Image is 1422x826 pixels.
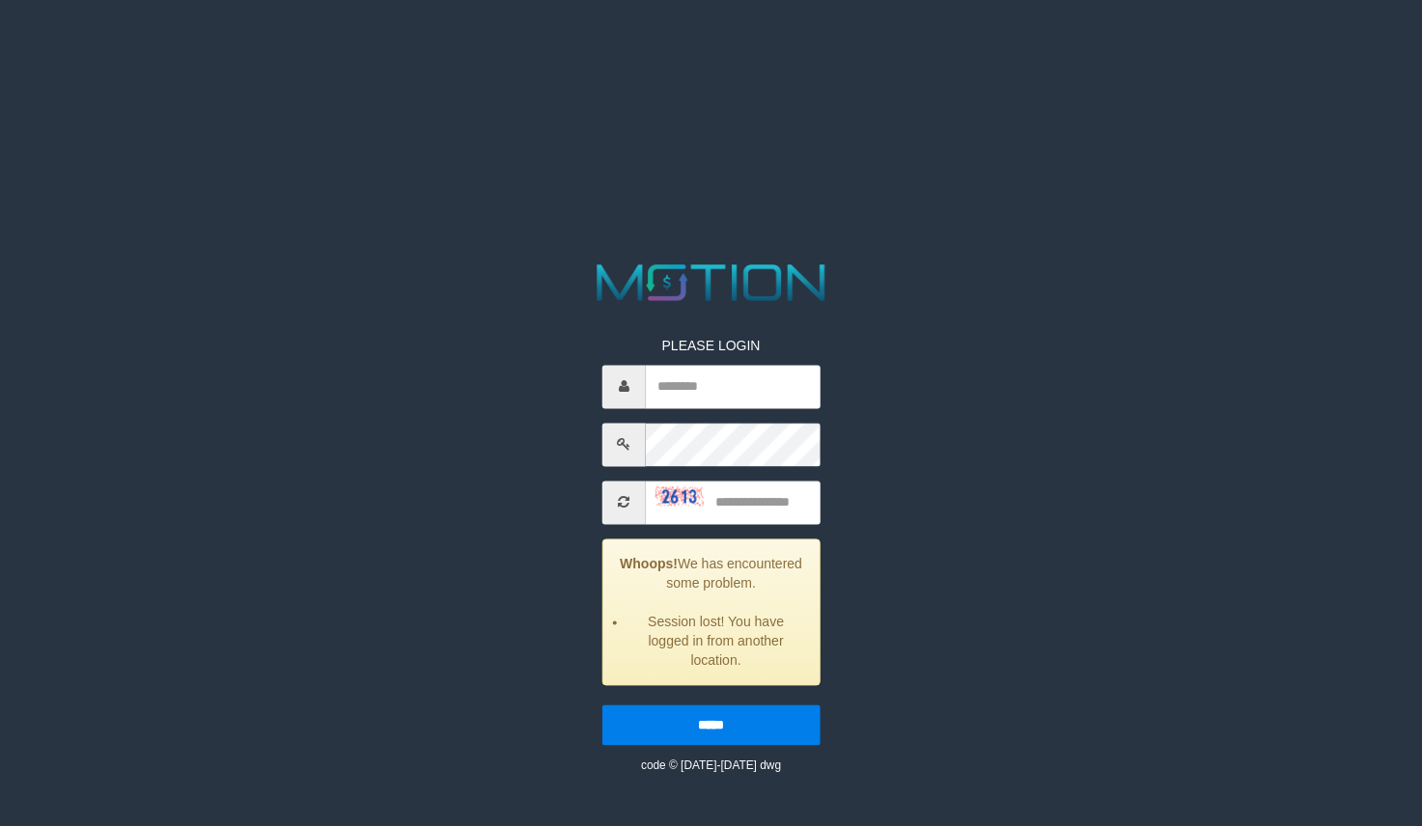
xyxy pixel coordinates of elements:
div: We has encountered some problem. [602,538,821,685]
img: captcha [655,486,704,506]
li: Session lost! You have logged in from another location. [627,612,805,670]
img: MOTION_logo.png [587,258,836,307]
strong: Whoops! [620,556,678,571]
p: PLEASE LOGIN [602,336,821,355]
small: code © [DATE]-[DATE] dwg [641,758,781,772]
